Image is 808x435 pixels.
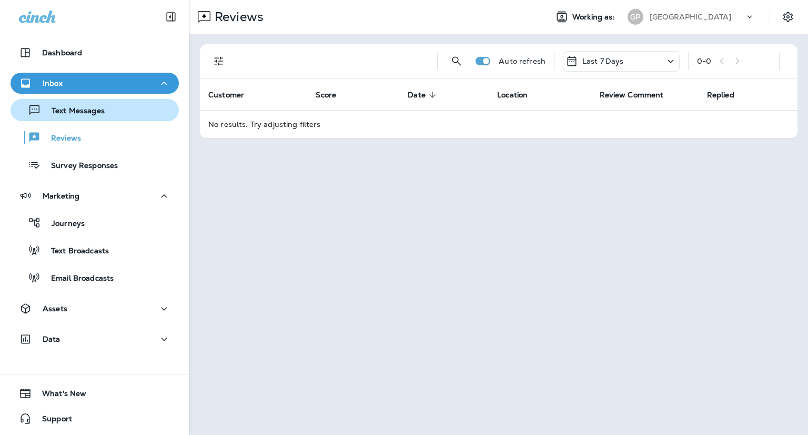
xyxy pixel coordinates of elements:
[316,90,350,100] span: Score
[32,389,86,402] span: What's New
[11,329,179,350] button: Data
[707,90,748,100] span: Replied
[707,91,734,100] span: Replied
[697,57,711,65] div: 0 - 0
[43,79,63,87] p: Inbox
[32,414,72,427] span: Support
[11,266,179,289] button: Email Broadcasts
[43,304,67,313] p: Assets
[11,154,179,176] button: Survey Responses
[408,90,439,100] span: Date
[11,42,179,63] button: Dashboard
[41,274,114,284] p: Email Broadcasts
[41,219,85,229] p: Journeys
[650,13,731,21] p: [GEOGRAPHIC_DATA]
[43,192,79,200] p: Marketing
[41,246,109,256] p: Text Broadcasts
[210,9,264,25] p: Reviews
[11,212,179,234] button: Journeys
[600,91,664,100] span: Review Comment
[11,239,179,261] button: Text Broadcasts
[316,91,336,100] span: Score
[156,6,186,27] button: Collapse Sidebar
[572,13,617,22] span: Working as:
[11,383,179,404] button: What's New
[11,298,179,319] button: Assets
[11,126,179,149] button: Reviews
[11,73,179,94] button: Inbox
[11,99,179,121] button: Text Messages
[497,90,541,100] span: Location
[208,91,244,100] span: Customer
[497,91,528,100] span: Location
[41,106,105,116] p: Text Messages
[208,90,258,100] span: Customer
[41,161,118,171] p: Survey Responses
[11,408,179,429] button: Support
[42,48,82,57] p: Dashboard
[779,7,797,26] button: Settings
[11,185,179,206] button: Marketing
[628,9,643,25] div: GP
[41,134,81,144] p: Reviews
[208,51,229,72] button: Filters
[200,110,797,138] td: No results. Try adjusting filters
[582,57,624,65] p: Last 7 Days
[43,335,60,343] p: Data
[408,91,426,100] span: Date
[446,51,467,72] button: Search Reviews
[600,90,678,100] span: Review Comment
[499,57,546,65] p: Auto refresh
